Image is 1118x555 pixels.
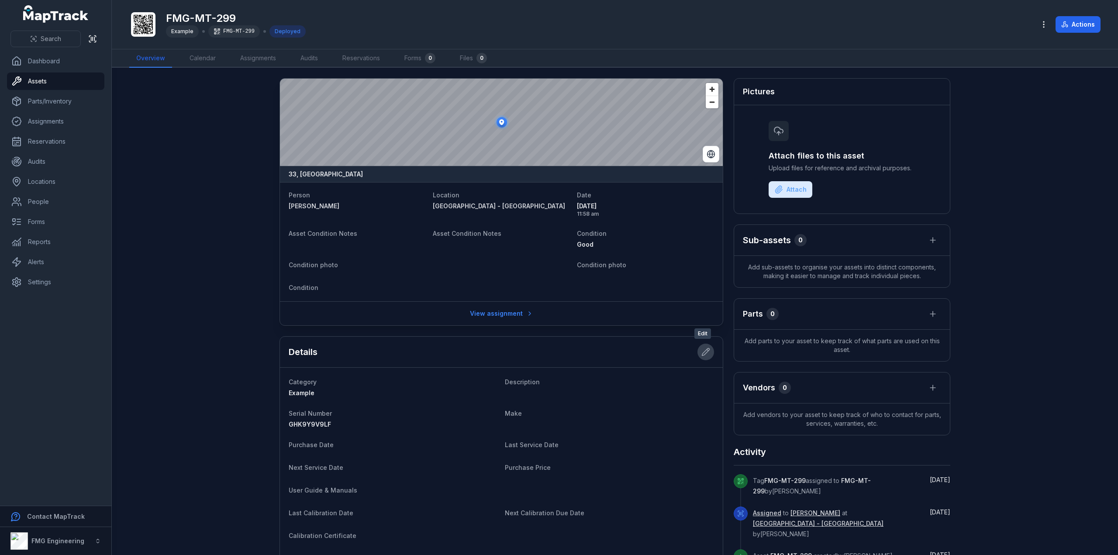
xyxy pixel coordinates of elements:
span: Serial Number [289,410,332,417]
span: Good [577,241,594,248]
a: Reservations [335,49,387,68]
span: [DATE] [930,508,950,516]
a: Alerts [7,253,104,271]
a: Files0 [453,49,494,68]
span: Add vendors to your asset to keep track of who to contact for parts, services, warranties, etc. [734,403,950,435]
span: Example [289,389,314,396]
span: Condition photo [577,261,626,269]
h2: Activity [734,446,766,458]
span: Next Calibration Due Date [505,509,584,517]
span: Condition [577,230,607,237]
button: Zoom out [706,96,718,108]
time: 9/30/2025, 11:58:53 AM [577,202,714,217]
span: FMG-MT-299 [764,477,806,484]
strong: FMG Engineering [31,537,84,545]
strong: 33, [GEOGRAPHIC_DATA] [289,170,363,179]
a: Forms [7,213,104,231]
span: to at by [PERSON_NAME] [753,509,883,538]
span: Condition photo [289,261,338,269]
span: Location [433,191,459,199]
span: [GEOGRAPHIC_DATA] - [GEOGRAPHIC_DATA] [433,202,565,210]
button: Attach [769,181,812,198]
div: 0 [766,308,779,320]
span: Purchase Date [289,441,334,448]
h3: Pictures [743,86,775,98]
button: Switch to Satellite View [703,146,719,162]
span: Date [577,191,591,199]
span: Calibration Certificate [289,532,356,539]
a: Overview [129,49,172,68]
span: GHK9Y9V9LF [289,421,331,428]
h2: Details [289,346,317,358]
h3: Vendors [743,382,775,394]
button: Search [10,31,81,47]
h3: Attach files to this asset [769,150,915,162]
a: [PERSON_NAME] [289,202,426,210]
a: Assigned [753,509,781,517]
a: People [7,193,104,210]
a: [GEOGRAPHIC_DATA] - [GEOGRAPHIC_DATA] [433,202,570,210]
span: Edit [694,328,711,339]
time: 9/30/2025, 11:58:53 AM [930,508,950,516]
span: Person [289,191,310,199]
a: Reservations [7,133,104,150]
div: FMG-MT-299 [208,25,260,38]
span: Last Service Date [505,441,559,448]
span: Example [171,28,193,34]
div: 0 [779,382,791,394]
span: [DATE] [930,476,950,483]
span: Add parts to your asset to keep track of what parts are used on this asset. [734,330,950,361]
span: Tag assigned to by [PERSON_NAME] [753,477,871,495]
a: Assignments [233,49,283,68]
a: Calendar [183,49,223,68]
span: [DATE] [577,202,714,210]
a: Assignments [7,113,104,130]
a: Dashboard [7,52,104,70]
span: Next Service Date [289,464,343,471]
h1: FMG-MT-299 [166,11,306,25]
a: Reports [7,233,104,251]
span: Condition [289,284,318,291]
span: Category [289,378,317,386]
span: 11:58 am [577,210,714,217]
span: User Guide & Manuals [289,486,357,494]
span: Description [505,378,540,386]
div: Deployed [269,25,306,38]
a: MapTrack [23,5,89,23]
a: [GEOGRAPHIC_DATA] - [GEOGRAPHIC_DATA] [753,519,883,528]
div: 0 [476,53,487,63]
a: Locations [7,173,104,190]
a: Parts/Inventory [7,93,104,110]
strong: Contact MapTrack [27,513,85,520]
a: [PERSON_NAME] [790,509,840,517]
a: Audits [7,153,104,170]
a: Assets [7,72,104,90]
span: Last Calibration Date [289,509,353,517]
a: Forms0 [397,49,442,68]
span: Asset Condition Notes [433,230,501,237]
h2: Sub-assets [743,234,791,246]
a: Audits [293,49,325,68]
span: Purchase Price [505,464,551,471]
time: 9/30/2025, 11:59:15 AM [930,476,950,483]
div: 0 [794,234,807,246]
h3: Parts [743,308,763,320]
div: 0 [425,53,435,63]
span: Search [41,34,61,43]
button: Actions [1056,16,1101,33]
button: Zoom in [706,83,718,96]
span: Add sub-assets to organise your assets into distinct components, making it easier to manage and t... [734,256,950,287]
span: Make [505,410,522,417]
a: View assignment [464,305,539,322]
span: Asset Condition Notes [289,230,357,237]
a: Settings [7,273,104,291]
canvas: Map [280,79,723,166]
span: Upload files for reference and archival purposes. [769,164,915,172]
